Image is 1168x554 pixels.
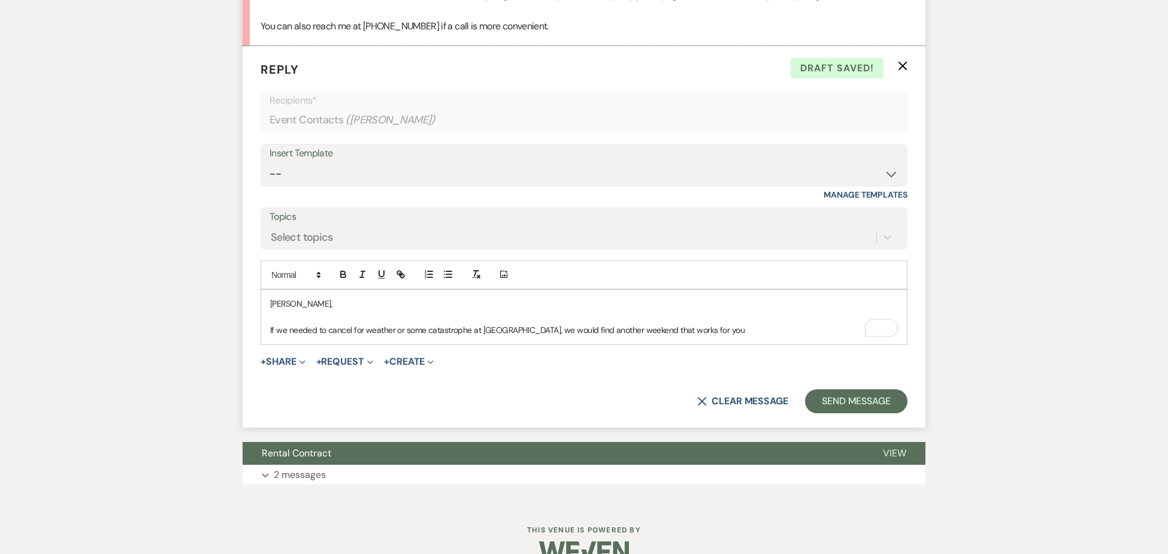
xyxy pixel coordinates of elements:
button: 2 messages [243,465,925,485]
p: You can also reach me at [PHONE_NUMBER] if a call is more convenient. [261,19,907,34]
span: Rental Contract [262,447,331,459]
button: Create [384,357,434,367]
span: Draft saved! [791,58,883,78]
button: Send Message [805,389,907,413]
button: View [864,442,925,465]
button: Rental Contract [243,442,864,465]
p: 2 messages [274,467,326,483]
div: Event Contacts [270,108,898,132]
span: ( [PERSON_NAME] ) [346,112,435,128]
p: Recipients* [270,93,898,108]
span: View [883,447,906,459]
div: To enrich screen reader interactions, please activate Accessibility in Grammarly extension settings [261,290,907,344]
span: + [261,357,266,367]
div: Select topics [271,229,333,245]
label: Topics [270,208,898,226]
button: Share [261,357,305,367]
p: [PERSON_NAME], [270,297,898,310]
span: + [384,357,389,367]
button: Request [316,357,373,367]
p: If we needed to cancel for weather or some catastrophe at [GEOGRAPHIC_DATA], we would find anothe... [270,323,898,337]
button: Clear message [697,396,788,406]
span: + [316,357,322,367]
span: Reply [261,62,299,77]
div: Insert Template [270,145,898,162]
a: Manage Templates [824,189,907,200]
